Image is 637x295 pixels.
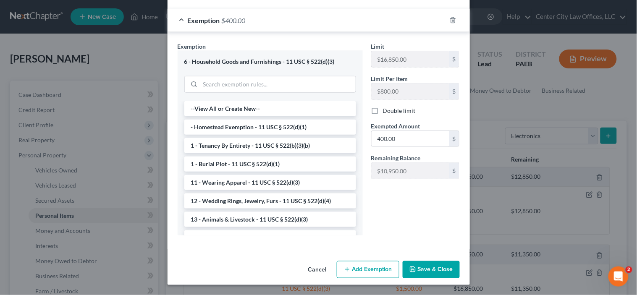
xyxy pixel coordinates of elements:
[184,58,356,66] div: 6 - Household Goods and Furnishings - 11 USC § 522(d)(3)
[371,74,408,83] label: Limit Per Item
[372,163,449,179] input: --
[372,131,449,147] input: 0.00
[184,120,356,135] li: - Homestead Exemption - 11 USC § 522(d)(1)
[449,163,459,179] div: $
[184,101,356,116] li: --View All or Create New--
[184,230,356,245] li: 14 - Health Aids - 11 USC § 522(d)(9)
[301,262,333,279] button: Cancel
[449,131,459,147] div: $
[184,193,356,209] li: 12 - Wedding Rings, Jewelry, Furs - 11 USC § 522(d)(4)
[383,107,416,115] label: Double limit
[372,84,449,99] input: --
[372,51,449,67] input: --
[449,51,459,67] div: $
[403,261,460,279] button: Save & Close
[188,16,220,24] span: Exemption
[626,266,632,273] span: 2
[200,76,356,92] input: Search exemption rules...
[184,175,356,190] li: 11 - Wearing Apparel - 11 USC § 522(d)(3)
[184,157,356,172] li: 1 - Burial Plot - 11 USC § 522(d)(1)
[371,123,420,130] span: Exempted Amount
[184,212,356,227] li: 13 - Animals & Livestock - 11 USC § 522(d)(3)
[222,16,246,24] span: $400.00
[371,43,385,50] span: Limit
[371,154,421,162] label: Remaining Balance
[449,84,459,99] div: $
[337,261,399,279] button: Add Exemption
[184,138,356,153] li: 1 - Tenancy By Entirety - 11 USC § 522(b)(3)(b)
[608,266,629,287] iframe: Intercom live chat
[178,43,206,50] span: Exemption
